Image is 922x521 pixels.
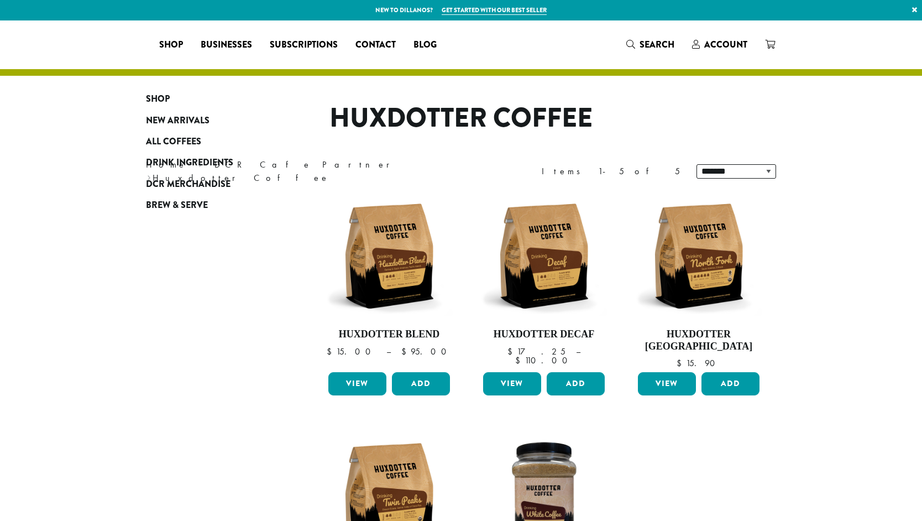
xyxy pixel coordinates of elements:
span: Businesses [201,38,252,52]
a: New Arrivals [146,110,279,131]
a: View [483,372,541,395]
span: $ [401,346,411,357]
a: Drink Ingredients [146,152,279,173]
a: All Coffees [146,131,279,152]
a: Huxdotter Blend [326,192,453,368]
span: – [576,346,580,357]
span: Shop [146,92,170,106]
h4: Huxdotter Blend [326,329,453,341]
span: Drink Ingredients [146,156,233,170]
h4: Huxdotter [GEOGRAPHIC_DATA] [635,329,762,352]
img: Huxdotter-Coffee-Huxdotter-Blend-12oz-Web.jpg [326,192,453,320]
span: Search [640,38,674,51]
a: Shop [146,88,279,110]
h4: Huxdotter Decaf [480,329,607,341]
bdi: 17.25 [507,346,565,357]
bdi: 110.00 [515,355,573,366]
bdi: 15.90 [677,357,720,369]
a: Brew & Serve [146,195,279,216]
span: Subscriptions [270,38,338,52]
span: Account [704,38,747,51]
button: Add [392,372,450,395]
a: Search [617,35,683,54]
a: Shop [150,36,192,54]
span: Blog [413,38,437,52]
span: Shop [159,38,183,52]
nav: Breadcrumb [146,158,444,185]
button: Add [547,372,605,395]
a: View [638,372,696,395]
span: $ [327,346,336,357]
img: Huxdotter-Coffee-North-Fork-12oz-Web.jpg [635,192,762,320]
a: DCR Merchandise [146,174,279,195]
bdi: 95.00 [401,346,452,357]
span: Brew & Serve [146,199,208,212]
span: New Arrivals [146,114,209,128]
bdi: 15.00 [327,346,376,357]
a: Get started with our best seller [442,6,547,15]
a: View [328,372,386,395]
a: Huxdotter [GEOGRAPHIC_DATA] $15.90 [635,192,762,368]
span: $ [677,357,686,369]
button: Add [701,372,759,395]
a: Huxdotter Decaf [480,192,607,368]
span: – [386,346,391,357]
a: DCR Cafe Partner [214,159,397,170]
div: Items 1-5 of 5 [542,165,680,178]
img: Huxdotter-Coffee-Decaf-12oz-Web.jpg [480,192,607,320]
span: All Coffees [146,135,201,149]
h1: Huxdotter Coffee [138,102,784,134]
span: DCR Merchandise [146,178,230,191]
span: Contact [355,38,396,52]
span: $ [507,346,517,357]
span: $ [515,355,525,366]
